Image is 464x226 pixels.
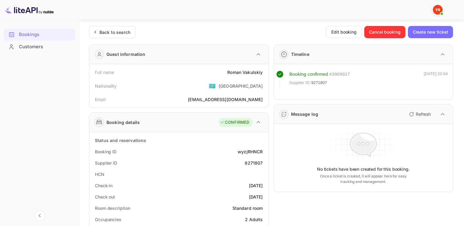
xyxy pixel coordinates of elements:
ya-tr-span: [EMAIL_ADDRESS][DOMAIN_NAME] [188,97,263,102]
button: Refresh [405,109,433,119]
div: Bookings [4,29,75,41]
ya-tr-span: Full name [95,70,114,75]
div: Customers [4,41,75,53]
button: Collapse navigation [34,210,45,221]
ya-tr-span: Booking details [106,119,140,126]
ya-tr-span: CONFIRMED [225,119,249,126]
ya-tr-span: Create new ticket [413,28,448,36]
span: United States [209,80,216,91]
ya-tr-span: [DATE] 20:54 [424,71,448,76]
ya-tr-span: Guest information [106,51,146,57]
ya-tr-span: HCN [95,172,104,177]
ya-tr-span: wyzjRHNCR [238,149,263,154]
ya-tr-span: Supplier ID [95,160,117,166]
ya-tr-span: Supplier ID: [290,80,311,85]
ya-tr-span: 2 Adults [245,217,263,222]
ya-tr-span: Cancel booking [369,28,401,36]
ya-tr-span: 🇰🇿 [209,82,216,89]
ya-tr-span: Room description [95,206,130,211]
button: Create new ticket [408,26,453,38]
ya-tr-span: Occupancies [95,217,121,222]
a: Bookings [4,29,75,40]
ya-tr-span: Check out [95,194,115,199]
ya-tr-span: 9271807 [311,80,327,85]
img: LiteAPI logo [5,5,54,15]
ya-tr-span: Booking ID [95,149,117,154]
div: # 3969927 [329,71,350,78]
ya-tr-span: [GEOGRAPHIC_DATA] [219,83,263,89]
div: [DATE] [249,194,263,200]
ya-tr-span: Nationality [95,83,117,89]
ya-tr-span: Email [95,97,106,102]
a: Customers [4,41,75,52]
ya-tr-span: Back to search [99,30,130,35]
ya-tr-span: Once a ticket is created, it will appear here for easy tracking and management. [315,173,411,184]
ya-tr-span: Booking [290,71,306,77]
button: Cancel booking [364,26,405,38]
ya-tr-span: No tickets have been created for this booking. [317,166,410,172]
button: Edit booking [326,26,362,38]
ya-tr-span: Edit booking [331,28,357,36]
ya-tr-span: Roman [227,70,241,75]
ya-tr-span: Standard room [232,206,263,211]
ya-tr-span: Vakulskiy [243,70,263,75]
ya-tr-span: Refresh [416,111,431,117]
div: 9271807 [245,160,263,166]
ya-tr-span: Status and reservations [95,138,146,143]
div: [DATE] [249,182,263,189]
img: Yandex Support [433,5,443,15]
ya-tr-span: Customers [19,43,43,50]
ya-tr-span: Check-in [95,183,113,188]
ya-tr-span: confirmed [308,71,328,77]
ya-tr-span: Bookings [19,31,39,38]
ya-tr-span: Timeline [291,52,309,57]
ya-tr-span: Message log [291,111,318,117]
